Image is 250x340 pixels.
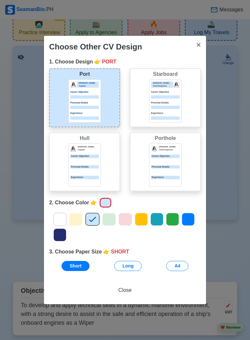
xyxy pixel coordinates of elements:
[49,197,201,209] div: 2. Choose Color
[94,58,101,66] span: point
[151,155,180,158] div: Career Objective
[78,145,99,148] p: [PERSON_NAME]
[153,85,173,88] p: Chief Engineer
[70,101,99,105] p: Personal Details
[70,155,99,158] p: Career Objective
[70,176,99,179] p: Experience
[153,82,173,85] p: [PERSON_NAME]
[103,248,110,256] span: point
[70,165,99,169] p: Personal Details
[132,70,199,78] div: Starboard
[151,165,180,169] div: Personal Details
[166,261,188,271] button: A4
[70,112,99,115] p: Experience
[62,261,90,271] button: Short
[52,284,198,296] button: Close
[90,199,97,207] span: point
[111,248,129,256] span: SHORT
[196,40,201,49] span: ×
[70,90,99,94] p: Career Objective
[151,101,180,105] p: Personal Details
[118,287,132,293] span: Close
[49,58,201,66] div: 1. Choose Design
[114,261,142,271] button: Long
[79,85,99,88] p: Captain
[49,41,142,53] div: Choose Other CV Design
[151,176,180,179] div: Experience
[51,134,118,142] div: Hull
[151,90,180,94] p: Career Objective
[151,112,180,115] p: Experience
[102,58,116,66] span: PORT
[79,82,99,85] p: [PERSON_NAME]
[78,148,99,151] p: Captain
[51,70,118,78] div: Port
[49,248,201,256] div: 3. Choose Paper Size
[132,134,199,142] div: Porthole
[159,148,180,151] p: Chief Engineer
[159,145,180,148] p: [PERSON_NAME]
